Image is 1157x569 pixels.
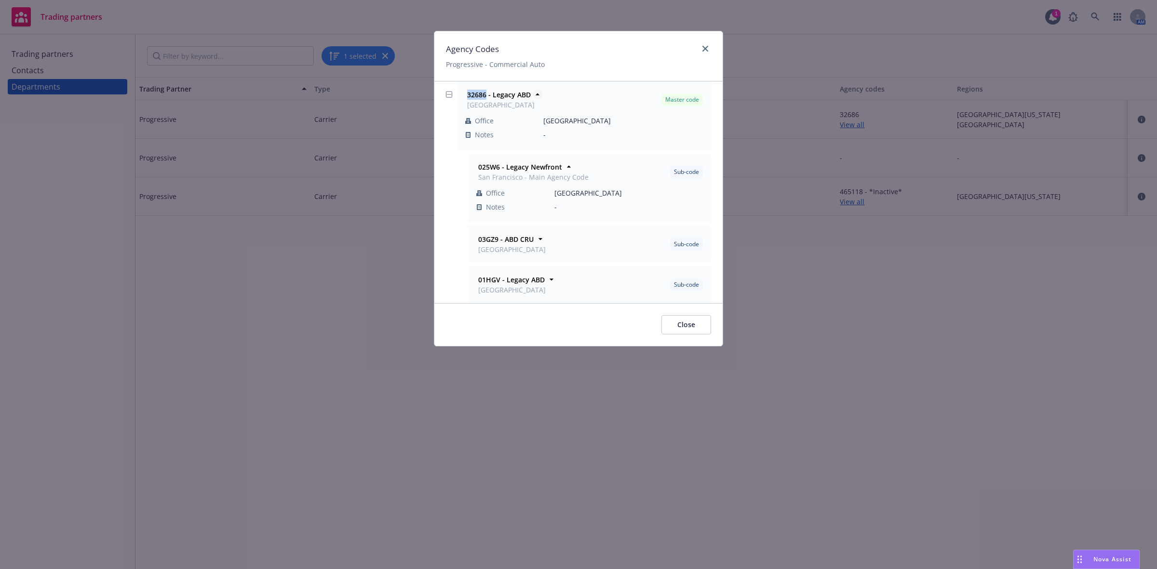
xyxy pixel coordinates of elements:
[478,285,546,295] span: [GEOGRAPHIC_DATA]
[446,59,545,69] span: Progressive - Commercial Auto
[467,100,535,110] span: [GEOGRAPHIC_DATA]
[543,130,703,140] span: -
[674,168,699,176] span: Sub-code
[665,95,699,104] span: Master code
[674,240,699,249] span: Sub-code
[1093,555,1131,563] span: Nova Assist
[478,235,534,244] strong: 03GZ9 - ABD CRU
[446,43,545,55] h1: Agency Codes
[467,90,531,99] strong: 32686 - Legacy ABD
[1073,550,1140,569] button: Nova Assist
[486,188,505,198] span: Office
[478,244,546,254] span: [GEOGRAPHIC_DATA]
[674,280,699,289] span: Sub-code
[543,116,703,126] span: [GEOGRAPHIC_DATA]
[475,116,494,126] span: Office
[1074,550,1086,569] div: Drag to move
[475,130,494,140] span: Notes
[554,202,703,212] span: -
[478,172,589,182] span: San Francisco - Main Agency Code
[554,188,703,198] span: [GEOGRAPHIC_DATA]
[677,320,695,329] span: Close
[478,275,545,284] strong: 01HGV - Legacy ABD
[478,162,562,172] strong: 025W6 - Legacy Newfront
[661,315,711,334] button: Close
[486,202,505,212] span: Notes
[700,43,711,54] a: close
